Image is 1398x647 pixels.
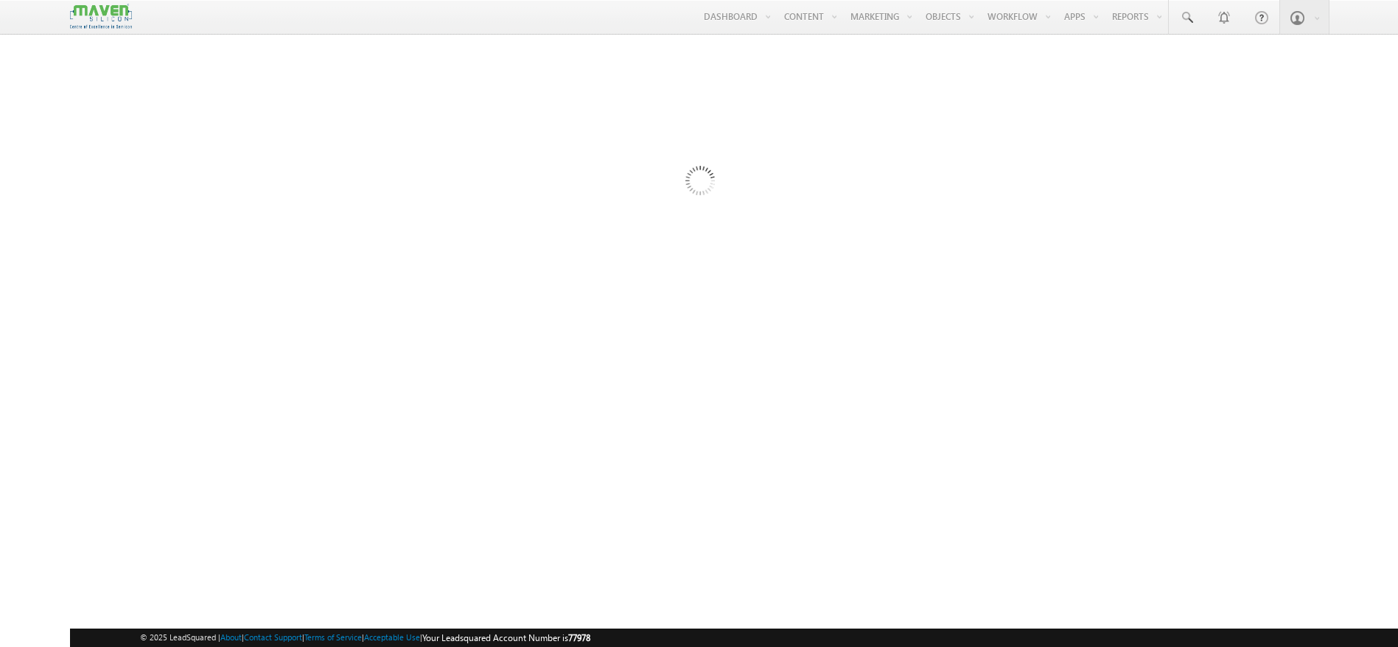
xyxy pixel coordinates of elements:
[568,632,590,643] span: 77978
[422,632,590,643] span: Your Leadsquared Account Number is
[220,632,242,642] a: About
[140,631,590,645] span: © 2025 LeadSquared | | | | |
[70,4,132,29] img: Custom Logo
[623,107,775,259] img: Loading...
[364,632,420,642] a: Acceptable Use
[304,632,362,642] a: Terms of Service
[244,632,302,642] a: Contact Support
